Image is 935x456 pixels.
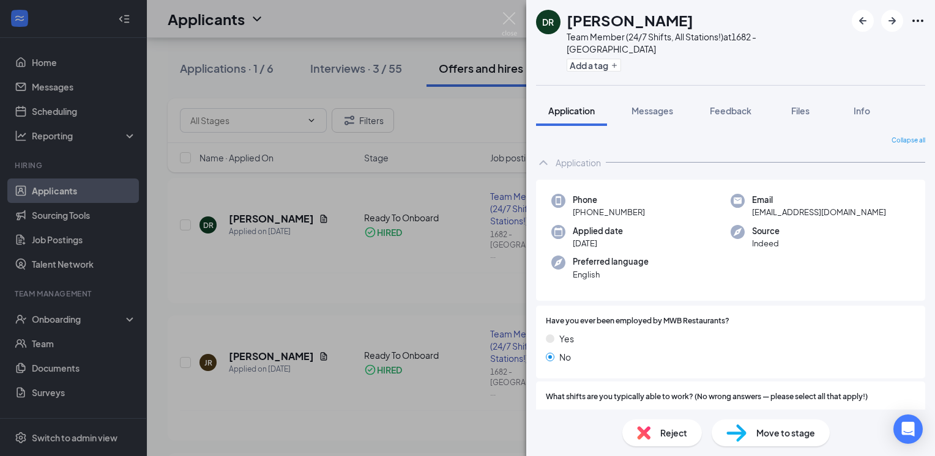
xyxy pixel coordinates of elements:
[855,13,870,28] svg: ArrowLeftNew
[631,105,673,116] span: Messages
[573,268,649,281] span: English
[752,225,780,237] span: Source
[548,105,595,116] span: Application
[567,59,621,72] button: PlusAdd a tag
[852,10,874,32] button: ArrowLeftNew
[854,105,870,116] span: Info
[556,156,601,169] div: Application
[573,206,645,218] span: [PHONE_NUMBER]
[710,105,751,116] span: Feedback
[567,31,846,55] div: Team Member (24/7 Shifts, All Stations!) at 1682 - [GEOGRAPHIC_DATA]
[791,105,810,116] span: Files
[911,13,925,28] svg: Ellipses
[752,237,780,249] span: Indeed
[660,426,687,439] span: Reject
[756,426,815,439] span: Move to stage
[611,62,618,69] svg: Plus
[546,391,868,403] span: What shifts are you typically able to work? (No wrong answers — please select all that apply!)
[546,315,729,327] span: Have you ever been employed by MWB Restaurants?
[752,194,886,206] span: Email
[752,206,886,218] span: [EMAIL_ADDRESS][DOMAIN_NAME]
[559,332,574,345] span: Yes
[559,350,571,364] span: No
[881,10,903,32] button: ArrowRight
[559,408,641,421] span: Day Shift (6am-2pm)
[573,256,649,268] span: Preferred language
[542,16,554,28] div: DR
[573,237,623,249] span: [DATE]
[885,13,900,28] svg: ArrowRight
[573,225,623,237] span: Applied date
[892,136,925,145] span: Collapse all
[573,194,645,206] span: Phone
[567,10,693,31] h1: [PERSON_NAME]
[893,414,923,444] div: Open Intercom Messenger
[536,155,551,170] svg: ChevronUp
